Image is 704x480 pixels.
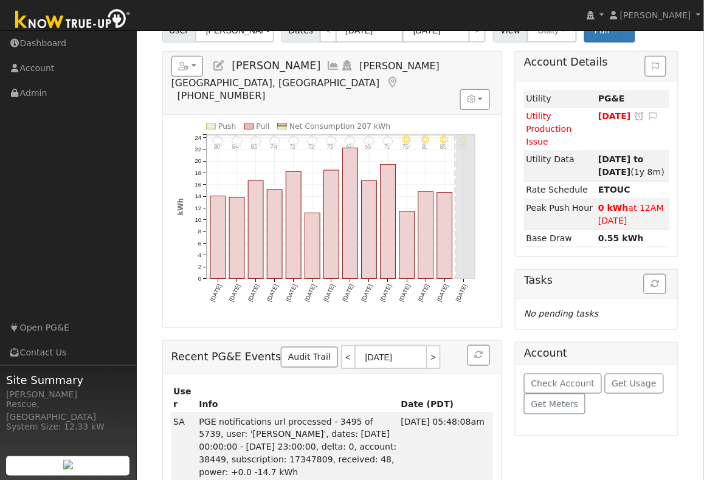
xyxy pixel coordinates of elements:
[644,274,666,295] button: Refresh
[218,122,236,131] text: Push
[195,146,201,153] text: 22
[198,252,202,259] text: 4
[526,111,572,146] span: Utility Production Issue
[524,374,602,394] button: Check Account
[326,135,337,144] i: 10/01 - MostlyCloudy
[399,383,493,413] th: Date (PDT)
[195,134,201,141] text: 24
[198,264,201,270] text: 2
[418,144,433,149] p: 81°
[438,193,453,279] rect: onclick=""
[232,135,243,144] i: 9/26 - MostlyCloudy
[213,135,224,144] i: 9/25 - MostlyCloudy
[398,284,412,303] text: [DATE]
[195,170,201,176] text: 18
[341,284,355,303] text: [DATE]
[281,347,337,368] a: Audit Trail
[178,90,266,101] span: [PHONE_NUMBER]
[195,193,201,200] text: 14
[6,372,130,388] span: Site Summary
[228,284,242,303] text: [DATE]
[307,135,318,144] i: 9/30 - MostlyCloudy
[286,144,302,149] p: 72°
[524,309,598,318] i: No pending tasks
[289,122,391,131] text: Net Consumption 207 kWh
[248,144,263,149] p: 83°
[598,185,630,194] strong: J
[343,144,358,149] p: 62°
[645,56,666,77] button: Issue History
[383,135,394,144] i: 10/04 - MostlyCloudy
[524,274,669,287] h5: Tasks
[612,379,657,388] span: Get Usage
[598,94,625,103] strong: ID: 17347809, authorized: 09/29/25
[324,144,339,149] p: 73°
[195,158,201,165] text: 20
[422,135,430,144] i: 10/06 - Clear
[531,379,595,388] span: Check Account
[266,284,280,303] text: [DATE]
[438,144,453,149] p: 85°
[212,60,226,72] a: Edit User (38065)
[524,90,596,108] td: Utility
[598,111,631,121] span: [DATE]
[341,345,354,369] a: <
[327,60,340,72] a: Multi-Series Graph
[303,284,317,303] text: [DATE]
[360,284,374,303] text: [DATE]
[427,345,441,369] a: >
[524,181,596,199] td: Rate Schedule
[364,135,375,144] i: 10/03 - MostlyCloudy
[524,230,596,247] td: Base Draw
[267,144,282,149] p: 74°
[598,203,629,213] strong: 0 kWh
[9,7,137,34] img: Know True-Up
[598,233,644,243] strong: 0.55 kWh
[305,213,320,279] rect: onclick=""
[6,420,130,433] div: System Size: 12.33 kW
[305,144,320,149] p: 72°
[324,170,339,279] rect: onclick=""
[524,347,567,359] h5: Account
[269,135,280,144] i: 9/28 - MostlyCloudy
[595,26,610,35] span: Pull
[229,144,244,149] p: 84°
[176,198,185,216] text: kWh
[285,284,299,303] text: [DATE]
[436,284,450,303] text: [DATE]
[198,228,201,235] text: 8
[468,345,490,366] button: Refresh
[63,460,73,470] img: retrieve
[381,165,396,279] rect: onclick=""
[171,383,197,413] th: User
[399,144,415,149] p: 75°
[171,345,493,369] h5: Recent PG&E Events
[340,60,354,72] a: Login As (last Never)
[343,148,358,279] rect: onclick=""
[598,154,664,177] span: (1y 8m)
[322,284,336,303] text: [DATE]
[288,135,299,144] i: 9/29 - MostlyCloudy
[403,135,412,144] i: 10/05 - Clear
[531,399,579,409] span: Get Meters
[210,144,226,149] p: 80°
[386,77,399,89] a: Map
[198,275,201,282] text: 0
[247,284,261,303] text: [DATE]
[647,112,658,120] i: Edit Issue
[6,398,130,423] div: Rescue, [GEOGRAPHIC_DATA]
[596,199,670,230] td: at 12AM [DATE]
[441,135,449,144] i: 10/07 - Clear
[381,144,396,149] p: 71°
[6,388,130,401] div: [PERSON_NAME]
[598,154,644,177] strong: [DATE] to [DATE]
[232,60,320,72] span: [PERSON_NAME]
[524,199,596,230] td: Peak Push Hour
[256,122,269,131] text: Pull
[362,181,377,279] rect: onclick=""
[524,151,596,181] td: Utility Data
[229,197,244,279] rect: onclick=""
[195,205,201,211] text: 12
[634,111,645,121] a: Snooze this issue
[362,144,377,149] p: 65°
